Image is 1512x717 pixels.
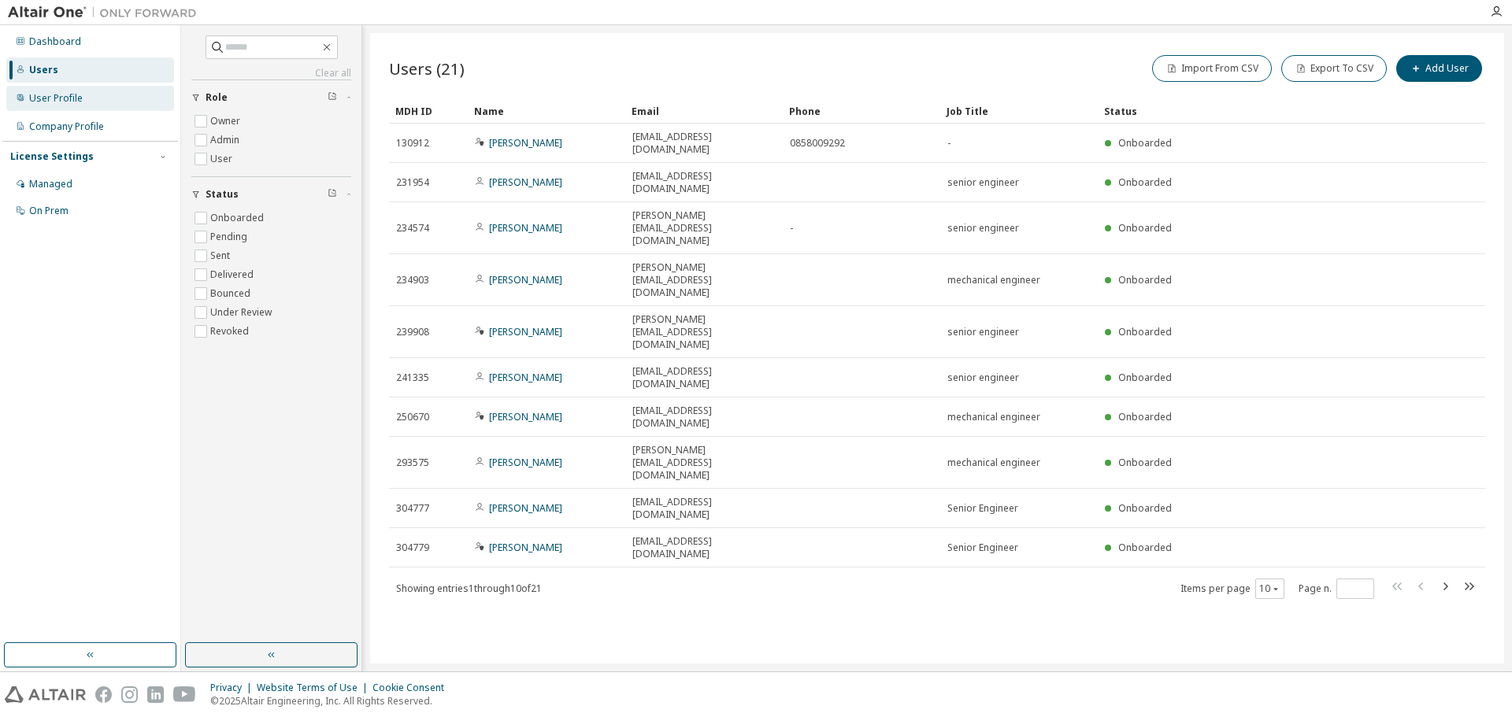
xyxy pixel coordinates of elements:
span: Onboarded [1118,501,1172,515]
span: [PERSON_NAME][EMAIL_ADDRESS][DOMAIN_NAME] [632,313,776,351]
div: On Prem [29,205,69,217]
span: Clear filter [328,188,337,201]
span: Status [206,188,239,201]
a: Clear all [191,67,351,79]
span: 304779 [396,541,429,554]
div: Managed [29,178,72,190]
div: Phone [789,98,934,124]
div: Privacy [210,682,257,694]
div: License Settings [10,150,94,163]
a: [PERSON_NAME] [489,501,562,515]
span: Items per page [1180,578,1284,599]
span: Onboarded [1118,325,1172,338]
label: Pending [210,227,250,246]
label: Owner [210,112,243,131]
button: Add User [1396,55,1482,82]
button: Import From CSV [1152,55,1272,82]
span: senior engineer [947,222,1019,235]
button: Export To CSV [1281,55,1387,82]
span: [EMAIL_ADDRESS][DOMAIN_NAME] [632,405,776,430]
span: - [790,222,793,235]
span: [PERSON_NAME][EMAIL_ADDRESS][DOMAIN_NAME] [632,261,776,299]
a: [PERSON_NAME] [489,371,562,384]
span: Onboarded [1118,456,1172,469]
img: altair_logo.svg [5,686,86,703]
span: Onboarded [1118,273,1172,286]
span: mechanical engineer [947,411,1040,423]
span: Onboarded [1118,410,1172,423]
div: Dashboard [29,35,81,48]
span: Clear filter [328,91,337,104]
div: Company Profile [29,120,104,133]
img: instagram.svg [121,686,138,703]
span: Users (21) [389,57,465,79]
span: 304777 [396,502,429,515]
div: Email [632,98,776,124]
img: facebook.svg [95,686,112,703]
span: Onboarded [1118,221,1172,235]
span: 241335 [396,371,429,384]
div: Users [29,64,58,76]
label: Sent [210,246,233,265]
span: Senior Engineer [947,502,1018,515]
span: 0858009292 [790,137,845,150]
span: Onboarded [1118,541,1172,554]
button: 10 [1259,582,1280,595]
label: Delivered [210,265,257,284]
div: Job Title [947,98,1091,124]
img: linkedin.svg [147,686,164,703]
span: [EMAIL_ADDRESS][DOMAIN_NAME] [632,496,776,521]
a: [PERSON_NAME] [489,325,562,338]
span: senior engineer [947,176,1019,189]
a: [PERSON_NAME] [489,456,562,469]
img: youtube.svg [173,686,196,703]
a: [PERSON_NAME] [489,541,562,554]
span: mechanical engineer [947,456,1040,469]
span: Showing entries 1 through 10 of 21 [396,582,542,595]
label: User [210,150,235,168]
span: Onboarded [1118,371,1172,384]
button: Role [191,80,351,115]
span: Onboarded [1118,176,1172,189]
span: 234574 [396,222,429,235]
span: Role [206,91,228,104]
a: [PERSON_NAME] [489,273,562,286]
span: 239908 [396,326,429,338]
p: © 2025 Altair Engineering, Inc. All Rights Reserved. [210,694,454,708]
span: [EMAIL_ADDRESS][DOMAIN_NAME] [632,170,776,195]
div: MDH ID [395,98,461,124]
label: Under Review [210,303,275,322]
span: [EMAIL_ADDRESS][DOMAIN_NAME] [632,131,776,156]
label: Admin [210,131,243,150]
span: Onboarded [1118,136,1172,150]
span: senior engineer [947,326,1019,338]
label: Bounced [210,284,254,303]
span: 130912 [396,137,429,150]
div: Website Terms of Use [257,682,372,694]
span: 231954 [396,176,429,189]
span: Senior Engineer [947,541,1018,554]
label: Onboarded [210,209,267,227]
span: [EMAIL_ADDRESS][DOMAIN_NAME] [632,365,776,390]
span: Page n. [1299,578,1374,599]
label: Revoked [210,322,252,341]
a: [PERSON_NAME] [489,410,562,423]
a: [PERSON_NAME] [489,176,562,189]
a: [PERSON_NAME] [489,136,562,150]
a: [PERSON_NAME] [489,221,562,235]
span: senior engineer [947,371,1019,384]
span: 250670 [396,411,429,423]
div: Name [474,98,619,124]
span: - [947,137,951,150]
span: [PERSON_NAME][EMAIL_ADDRESS][DOMAIN_NAME] [632,444,776,482]
span: 293575 [396,456,429,469]
div: Status [1104,98,1403,124]
button: Status [191,177,351,212]
span: mechanical engineer [947,274,1040,286]
img: Altair One [8,5,205,20]
span: [EMAIL_ADDRESS][DOMAIN_NAME] [632,535,776,560]
div: Cookie Consent [372,682,454,694]
span: [PERSON_NAME][EMAIL_ADDRESS][DOMAIN_NAME] [632,209,776,247]
span: 234903 [396,274,429,286]
div: User Profile [29,92,83,105]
